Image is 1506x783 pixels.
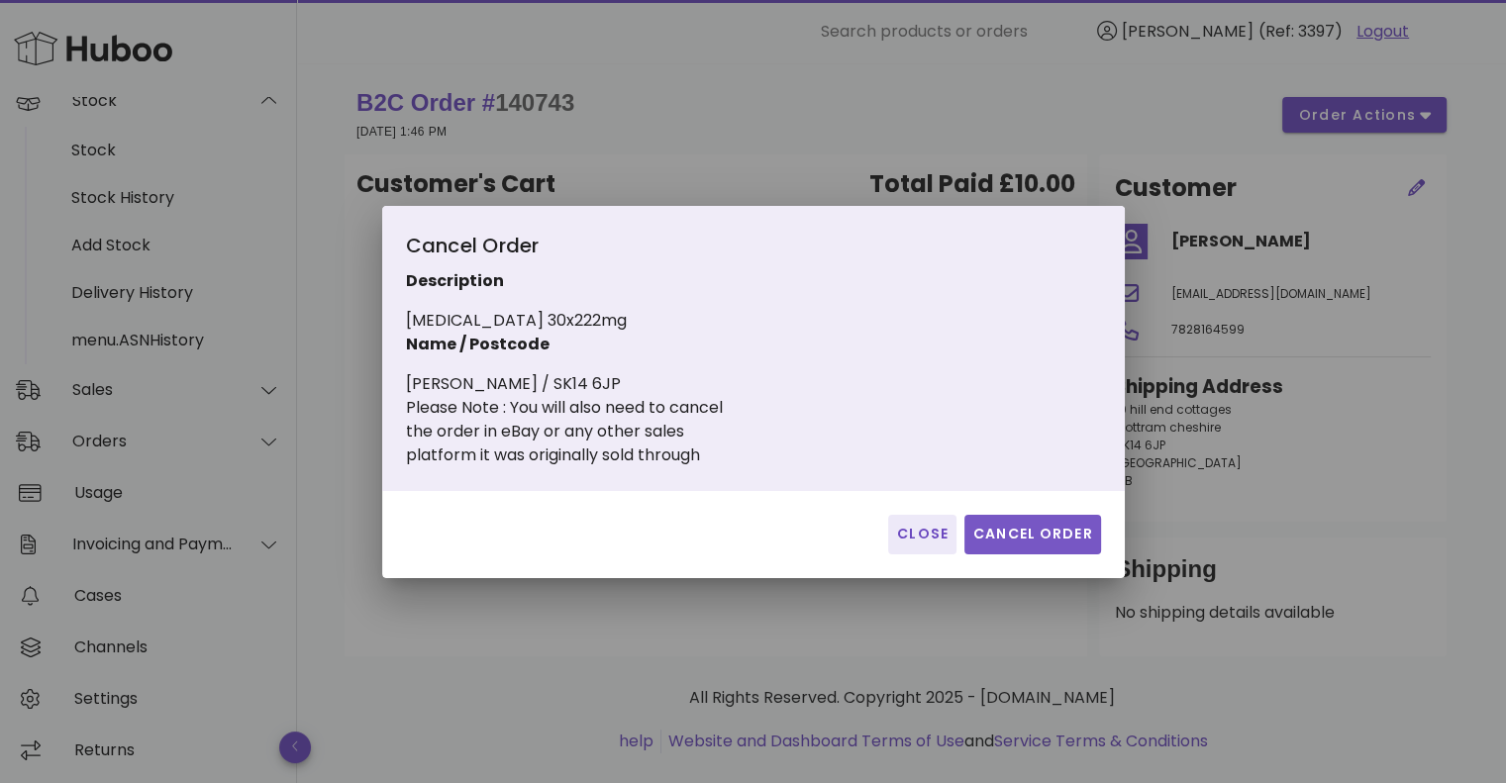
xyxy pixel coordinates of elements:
span: Close [896,524,949,544]
div: Please Note : You will also need to cancel the order in eBay or any other sales platform it was o... [406,396,851,467]
p: Name / Postcode [406,333,851,356]
div: Cancel Order [406,230,851,269]
span: Cancel Order [972,524,1093,544]
button: Close [888,515,956,554]
div: [MEDICAL_DATA] 30x222mg [PERSON_NAME] / SK14 6JP [406,230,851,467]
p: Description [406,269,851,293]
button: Cancel Order [964,515,1101,554]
